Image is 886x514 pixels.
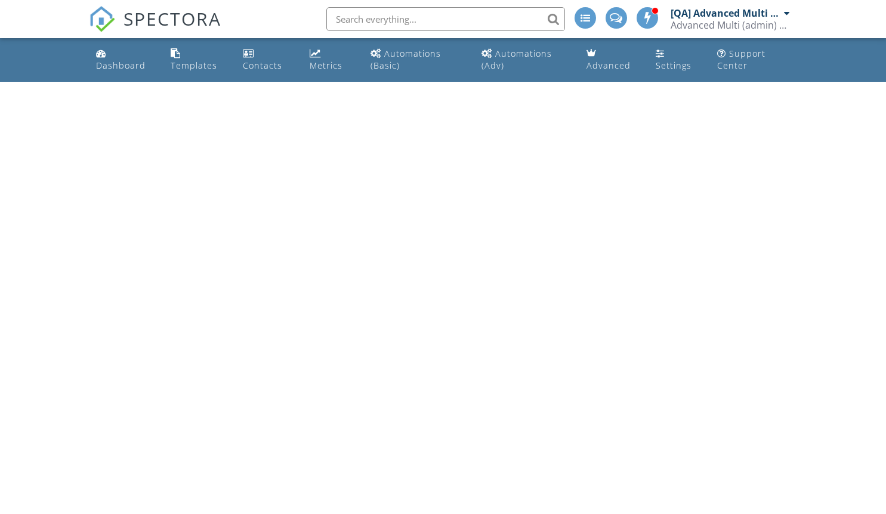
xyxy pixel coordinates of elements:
[89,16,221,41] a: SPECTORA
[671,19,790,31] div: Advanced Multi (admin) Company
[89,6,115,32] img: The Best Home Inspection Software - Spectora
[305,43,356,77] a: Metrics
[96,60,146,71] div: Dashboard
[481,48,552,71] div: Automations (Adv)
[91,43,156,77] a: Dashboard
[366,43,467,77] a: Automations (Basic)
[582,43,641,77] a: Advanced
[671,7,781,19] div: [QA] Advanced Multi (admin)
[326,7,565,31] input: Search everything...
[656,60,691,71] div: Settings
[712,43,795,77] a: Support Center
[238,43,295,77] a: Contacts
[310,60,342,71] div: Metrics
[651,43,703,77] a: Settings
[371,48,441,71] div: Automations (Basic)
[124,6,221,31] span: SPECTORA
[166,43,229,77] a: Templates
[477,43,572,77] a: Automations (Advanced)
[243,60,282,71] div: Contacts
[586,60,631,71] div: Advanced
[171,60,217,71] div: Templates
[717,48,765,71] div: Support Center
